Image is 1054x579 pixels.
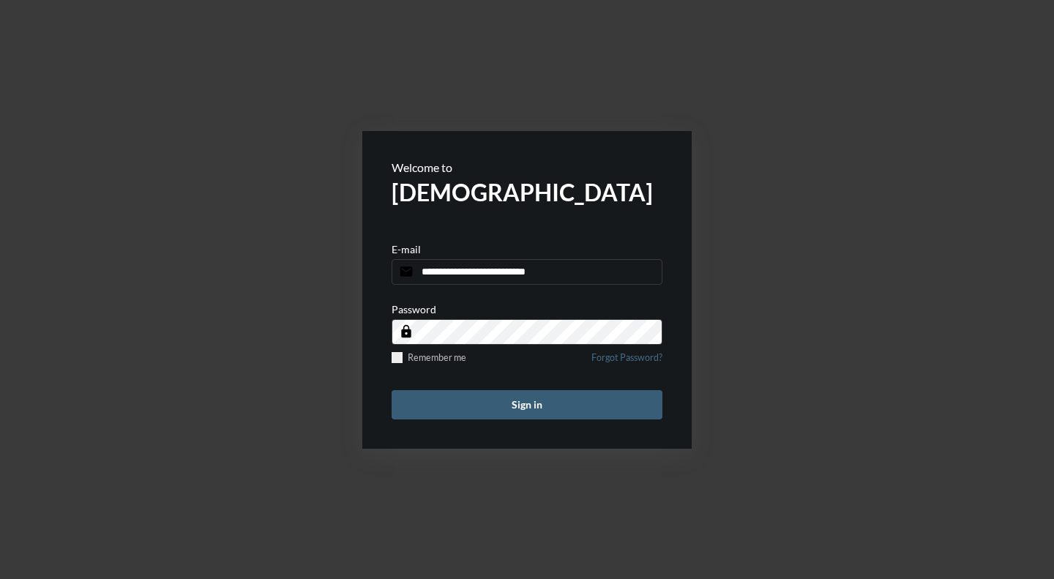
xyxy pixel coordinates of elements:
h2: [DEMOGRAPHIC_DATA] [392,178,662,206]
p: Welcome to [392,160,662,174]
button: Sign in [392,390,662,419]
a: Forgot Password? [591,352,662,372]
label: Remember me [392,352,466,363]
p: Password [392,303,436,315]
p: E-mail [392,243,421,255]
